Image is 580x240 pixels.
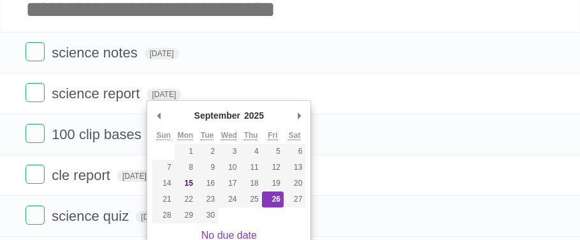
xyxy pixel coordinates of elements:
[152,176,174,191] button: 14
[240,191,261,207] button: 25
[284,144,305,160] button: 6
[284,160,305,176] button: 13
[52,167,113,183] span: cle report
[175,176,196,191] button: 15
[289,131,301,140] abbr: Saturday
[196,207,218,223] button: 30
[242,106,266,125] div: 2025
[192,106,242,125] div: September
[262,191,284,207] button: 26
[52,86,143,101] span: science report
[240,144,261,160] button: 4
[218,176,240,191] button: 17
[262,160,284,176] button: 12
[284,176,305,191] button: 20
[196,160,218,176] button: 9
[175,207,196,223] button: 29
[152,191,174,207] button: 21
[175,160,196,176] button: 8
[196,144,218,160] button: 2
[218,160,240,176] button: 10
[244,131,258,140] abbr: Thursday
[152,160,174,176] button: 7
[177,131,193,140] abbr: Monday
[218,144,240,160] button: 3
[145,48,179,59] span: [DATE]
[25,124,45,143] label: Done
[196,191,218,207] button: 23
[152,106,165,125] button: Previous Month
[156,131,171,140] abbr: Sunday
[240,160,261,176] button: 11
[175,191,196,207] button: 22
[147,89,181,100] span: [DATE]
[175,144,196,160] button: 1
[52,126,145,142] span: 100 clip bases
[52,208,132,224] span: science quiz
[136,211,170,223] span: [DATE]
[152,207,174,223] button: 28
[52,45,141,61] span: science notes
[25,206,45,225] label: Done
[25,83,45,102] label: Done
[240,176,261,191] button: 18
[201,131,214,140] abbr: Tuesday
[196,176,218,191] button: 16
[262,176,284,191] button: 19
[25,42,45,61] label: Done
[117,170,152,182] span: [DATE]
[221,131,237,140] abbr: Wednesday
[218,191,240,207] button: 24
[293,106,305,125] button: Next Month
[284,191,305,207] button: 27
[25,165,45,184] label: Done
[262,144,284,160] button: 5
[268,131,277,140] abbr: Friday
